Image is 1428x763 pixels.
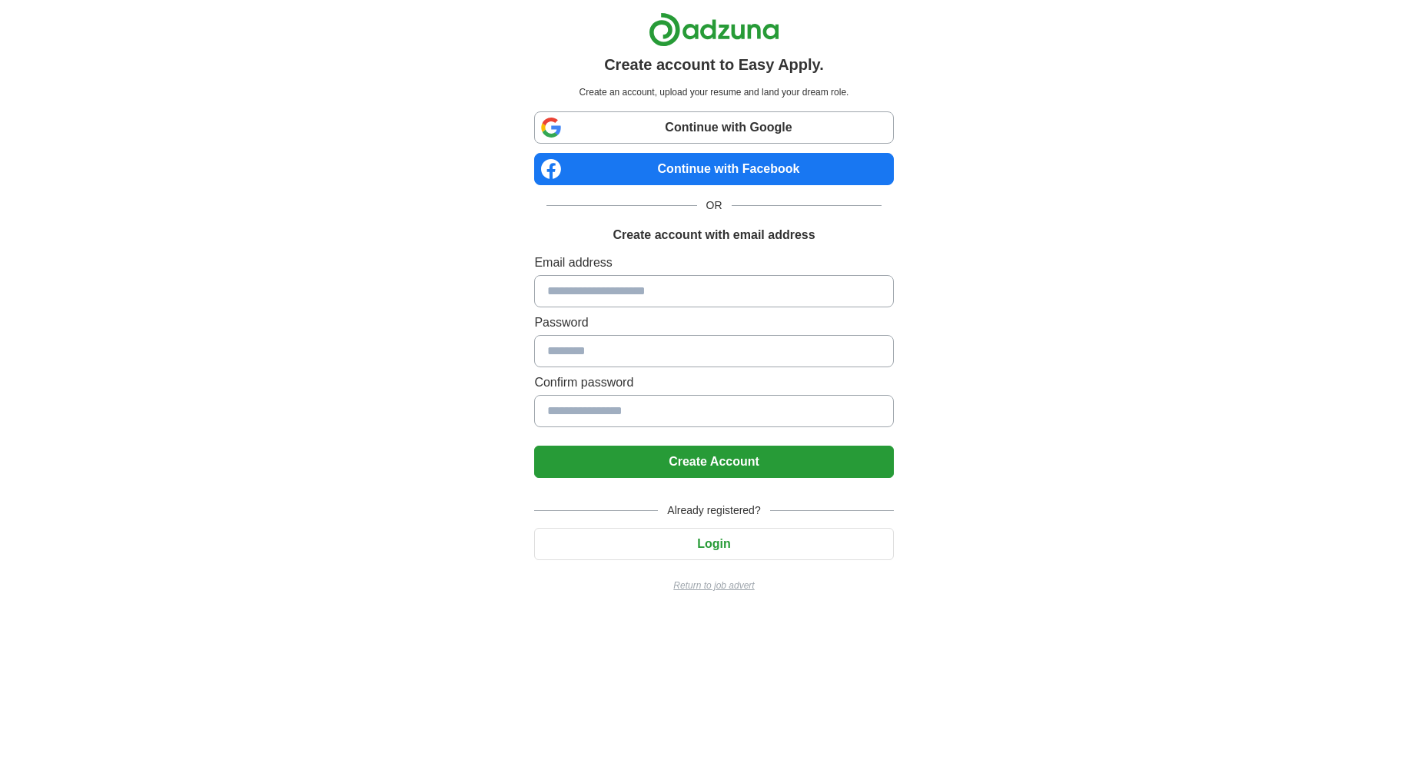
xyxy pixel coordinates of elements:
[534,373,893,392] label: Confirm password
[537,85,890,99] p: Create an account, upload your resume and land your dream role.
[534,579,893,592] a: Return to job advert
[697,197,732,214] span: OR
[649,12,779,47] img: Adzuna logo
[534,111,893,144] a: Continue with Google
[534,313,893,332] label: Password
[658,503,769,519] span: Already registered?
[534,153,893,185] a: Continue with Facebook
[534,254,893,272] label: Email address
[534,446,893,478] button: Create Account
[613,226,815,244] h1: Create account with email address
[534,528,893,560] button: Login
[534,537,893,550] a: Login
[604,53,824,76] h1: Create account to Easy Apply.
